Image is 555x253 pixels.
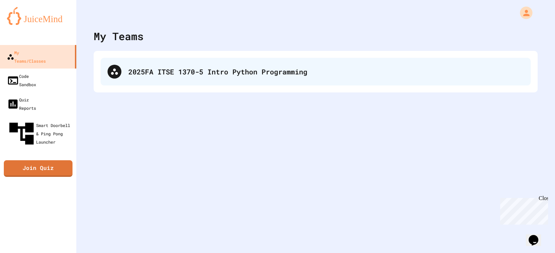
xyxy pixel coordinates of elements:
[513,5,534,21] div: My Account
[94,28,144,44] div: My Teams
[7,119,74,148] div: Smart Doorbell & Ping Pong Launcher
[101,58,531,85] div: 2025FA ITSE 1370-5 Intro Python Programming
[7,72,36,89] div: Code Sandbox
[497,195,548,225] iframe: chat widget
[7,7,69,25] img: logo-orange.svg
[3,3,48,44] div: Chat with us now!Close
[4,160,72,177] a: Join Quiz
[7,96,36,112] div: Quiz Reports
[526,225,548,246] iframe: chat widget
[7,48,46,65] div: My Teams/Classes
[128,66,524,77] div: 2025FA ITSE 1370-5 Intro Python Programming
